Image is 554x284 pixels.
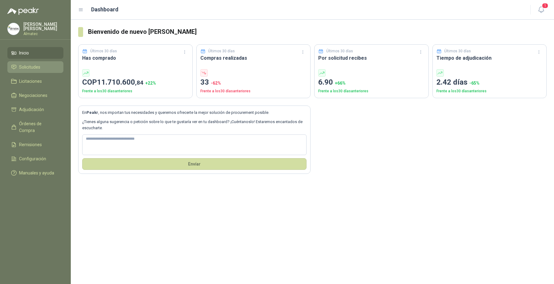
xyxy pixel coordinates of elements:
h1: Dashboard [91,5,118,14]
a: Solicitudes [7,61,63,73]
h3: Tiempo de adjudicación [436,54,543,62]
span: + 22 % [145,81,156,86]
p: 6.90 [318,77,425,88]
p: 2.42 días [436,77,543,88]
a: Órdenes de Compra [7,118,63,136]
a: Inicio [7,47,63,59]
span: 1 [542,3,548,9]
p: Almatec [23,32,63,36]
h3: Por solicitud recibes [318,54,425,62]
img: Logo peakr [7,7,39,15]
p: COP [82,77,189,88]
a: Negociaciones [7,90,63,101]
p: Frente a los 30 días anteriores [82,88,189,94]
span: Manuales y ayuda [19,170,54,176]
span: -62 % [211,81,221,86]
h3: Bienvenido de nuevo [PERSON_NAME] [88,27,547,37]
a: Licitaciones [7,75,63,87]
span: Inicio [19,50,29,56]
a: Manuales y ayuda [7,167,63,179]
span: ,84 [135,79,143,86]
span: Órdenes de Compra [19,120,58,134]
img: Company Logo [8,23,19,35]
p: En , nos importan tus necesidades y queremos ofrecerte la mejor solución de procurement posible. [82,110,307,116]
span: Remisiones [19,141,42,148]
span: + 66 % [335,81,346,86]
a: Configuración [7,153,63,165]
a: Adjudicación [7,104,63,115]
button: 1 [536,4,547,15]
span: Solicitudes [19,64,40,70]
p: Últimos 30 días [326,48,353,54]
span: 11.710.600 [97,78,143,86]
span: Negociaciones [19,92,47,99]
button: Envíar [82,158,307,170]
span: Adjudicación [19,106,44,113]
p: Últimos 30 días [208,48,235,54]
p: Últimos 30 días [444,48,471,54]
b: Peakr [86,110,98,115]
h3: Compras realizadas [200,54,307,62]
p: Frente a los 30 días anteriores [436,88,543,94]
p: 33 [200,77,307,88]
a: Remisiones [7,139,63,150]
p: ¿Tienes alguna sugerencia o petición sobre lo que te gustaría ver en tu dashboard? ¡Cuéntanoslo! ... [82,119,307,131]
p: Frente a los 30 días anteriores [200,88,307,94]
p: [PERSON_NAME] [PERSON_NAME] [23,22,63,31]
p: Frente a los 30 días anteriores [318,88,425,94]
span: Licitaciones [19,78,42,85]
h3: Has comprado [82,54,189,62]
span: -65 % [469,81,480,86]
span: Configuración [19,155,46,162]
p: Últimos 30 días [90,48,117,54]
